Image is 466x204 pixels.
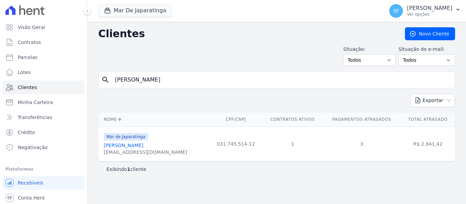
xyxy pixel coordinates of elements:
a: [PERSON_NAME] [104,143,143,148]
span: SF [393,9,399,13]
a: Parcelas [3,50,84,64]
span: Negativação [18,144,48,151]
span: Recebíveis [18,179,43,186]
label: Situação do e-mail: [398,46,455,53]
td: 1 [262,127,323,161]
p: [PERSON_NAME] [407,5,452,12]
p: Ver opções [407,12,452,17]
a: Recebíveis [3,176,84,190]
i: search [101,76,110,84]
button: SF [PERSON_NAME] Ver opções [384,1,466,20]
input: Buscar por nome, CPF ou e-mail [111,73,452,87]
a: Lotes [3,65,84,79]
p: Exibindo cliente [106,166,146,173]
td: R$ 2.841,42 [401,127,455,161]
td: 031.745.514-12 [209,127,262,161]
b: 1 [127,166,130,172]
a: Transferências [3,111,84,124]
th: Nome [98,113,209,127]
th: CPF/CNPJ [209,113,262,127]
span: Lotes [18,69,31,76]
span: Transferências [18,114,52,121]
h2: Clientes [98,28,394,40]
th: Contratos Ativos [262,113,323,127]
span: Parcelas [18,54,38,61]
a: Negativação [3,141,84,154]
button: Mar De Japaratinga [98,4,172,17]
span: Clientes [18,84,37,91]
a: Clientes [3,81,84,94]
span: Minha Carteira [18,99,53,106]
a: Minha Carteira [3,96,84,109]
td: 3 [323,127,401,161]
div: [EMAIL_ADDRESS][DOMAIN_NAME] [104,149,187,156]
a: Visão Geral [3,20,84,34]
a: Crédito [3,126,84,139]
span: Crédito [18,129,35,136]
span: Mar de Japaratinga [104,133,148,141]
span: Conta Hent [18,194,45,201]
a: Novo Cliente [405,27,455,40]
th: Pagamentos Atrasados [323,113,401,127]
span: Visão Geral [18,24,45,31]
label: Situação: [343,46,396,53]
button: Exportar [410,94,455,107]
span: Contratos [18,39,41,46]
th: Total Atrasado [401,113,455,127]
div: Plataformas [5,165,82,173]
a: Contratos [3,35,84,49]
